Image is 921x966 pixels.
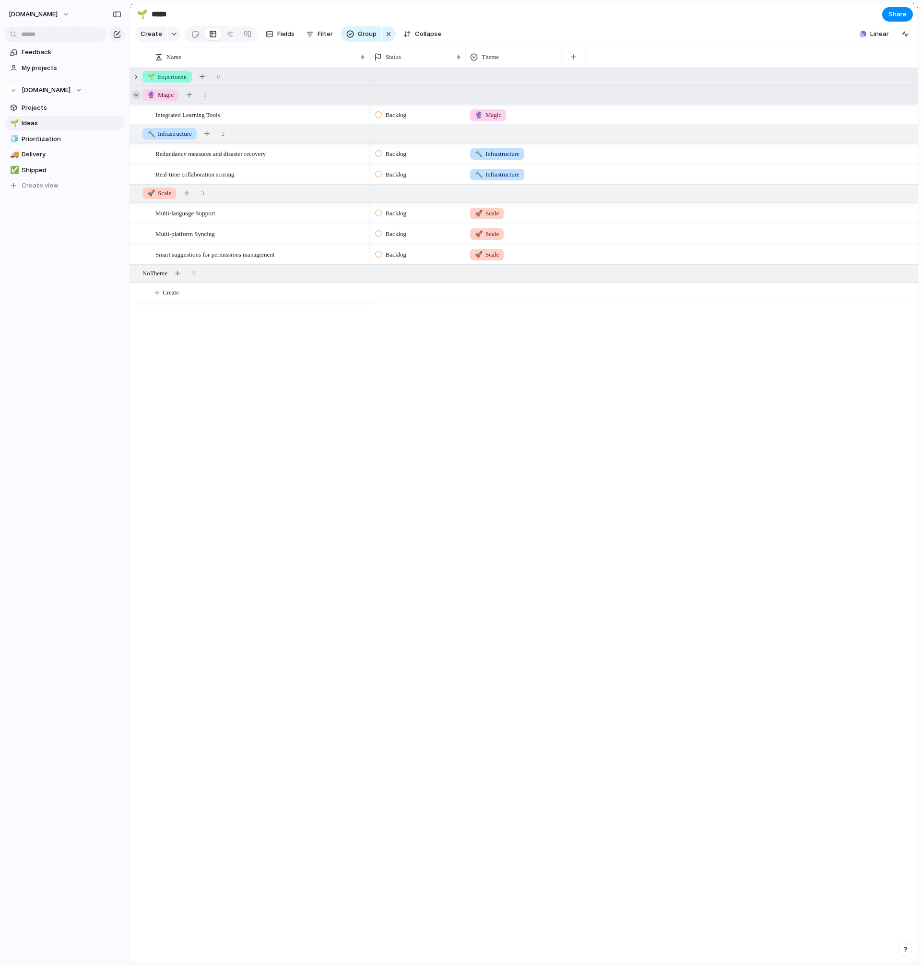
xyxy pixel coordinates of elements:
a: 🧊Prioritization [5,132,125,146]
span: Infrastructure [475,170,520,179]
button: [DOMAIN_NAME] [5,83,125,97]
span: 🔨 [475,171,483,178]
a: 🚚Delivery [5,147,125,162]
button: 🌱 [9,118,18,128]
button: Fields [262,26,298,42]
span: Feedback [22,47,121,57]
div: 🌱 [10,118,17,129]
button: Linear [856,27,893,41]
a: Feedback [5,45,125,59]
a: 🌱Ideas [5,116,125,130]
span: Group [358,29,377,39]
span: Delivery [22,150,121,159]
span: 🚀 [475,251,483,258]
span: Share [888,10,907,19]
button: ✅ [9,165,18,175]
span: Prioritization [22,134,121,144]
span: No Theme [142,269,167,278]
span: Projects [22,103,121,113]
a: Projects [5,101,125,115]
span: 🌱 [147,73,155,80]
span: Integrated Learning Tools [155,109,220,120]
button: [DOMAIN_NAME] [4,7,74,22]
span: Multi-language Support [155,207,215,218]
span: 🔮 [147,91,155,98]
span: Multi-platform Syncing [155,228,215,239]
span: Backlog [386,229,406,239]
span: 🔨 [475,150,483,157]
span: 0 [192,269,196,278]
span: 2 [222,129,225,139]
span: 0 [217,72,220,82]
span: Scale [475,250,499,259]
div: 🌱 [137,8,147,21]
button: Collapse [400,26,445,42]
span: [DOMAIN_NAME] [9,10,58,19]
button: Share [882,7,913,22]
button: Create view [5,178,125,193]
span: Filter [318,29,333,39]
button: 🌱 [134,7,150,22]
span: Linear [870,29,889,39]
span: Backlog [386,250,406,259]
button: 🚚 [9,150,18,159]
span: 3 [201,188,204,198]
span: Shipped [22,165,121,175]
span: Backlog [386,149,406,159]
button: 🧊 [9,134,18,144]
span: Scale [147,188,171,198]
span: Create [163,288,179,297]
span: Create view [22,181,59,190]
a: My projects [5,61,125,75]
span: 1 [203,90,207,100]
span: Backlog [386,209,406,218]
span: My projects [22,63,121,73]
span: Status [386,52,401,62]
span: Create [141,29,162,39]
span: Fields [277,29,295,39]
span: Scale [475,229,499,239]
span: Ideas [22,118,121,128]
span: Scale [475,209,499,218]
span: 🚀 [147,189,155,197]
span: 🚀 [475,210,483,217]
span: 🚀 [475,230,483,237]
span: 🔮 [475,111,483,118]
span: 🔨 [147,130,155,137]
span: Backlog [386,110,406,120]
div: ✅ [10,165,17,176]
span: Infrastructure [147,129,192,139]
span: Magic [475,110,501,120]
span: [DOMAIN_NAME] [22,85,71,95]
button: Filter [302,26,337,42]
span: Magic [147,90,174,100]
span: Collapse [415,29,441,39]
div: 🚚 [10,149,17,160]
button: Group [341,26,381,42]
span: Redundancy measures and disaster recovery [155,148,266,159]
span: Theme [482,52,499,62]
span: Real-time collaboration scoring [155,168,235,179]
span: Experiment [147,72,187,82]
span: Infrastructure [475,149,520,159]
span: Backlog [386,170,406,179]
a: ✅Shipped [5,163,125,177]
div: 🧊 [10,133,17,144]
span: Name [166,52,181,62]
span: Smart suggestions for permissions management [155,248,274,259]
button: Create [135,26,167,42]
